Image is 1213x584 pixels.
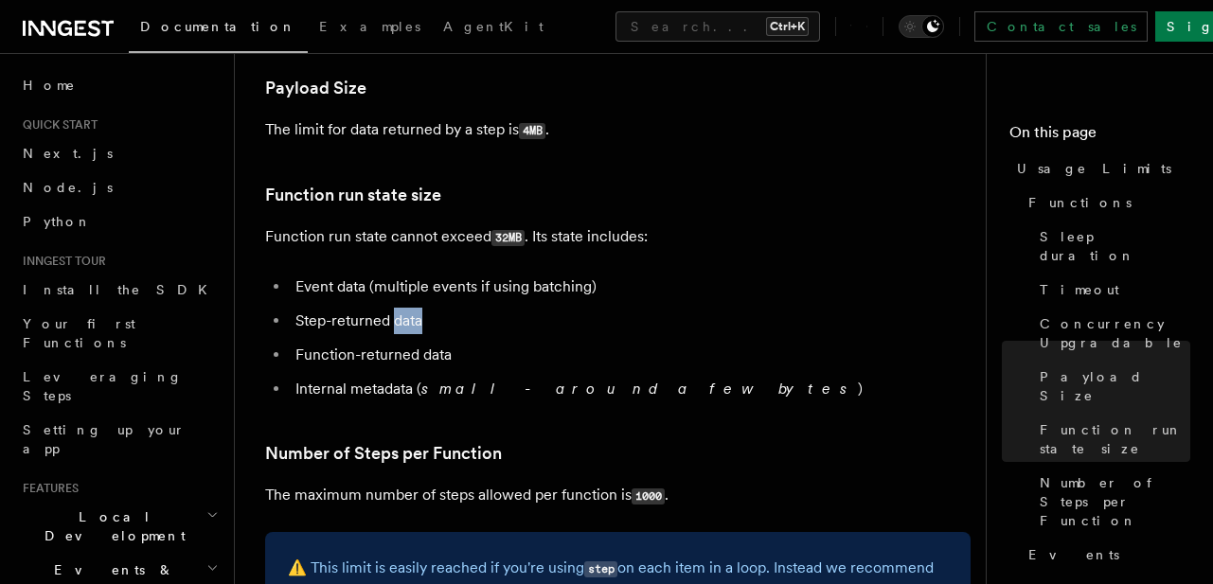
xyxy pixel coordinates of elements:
code: 1000 [632,488,665,504]
a: Node.js [15,170,223,204]
kbd: Ctrl+K [766,17,809,36]
a: Payload Size [265,75,366,101]
a: Contact sales [974,11,1148,42]
span: Payload Size [1040,367,1190,405]
a: Function run state size [1032,413,1190,466]
span: Functions [1028,193,1132,212]
a: Setting up your app [15,413,223,466]
li: Step-returned data [290,308,971,334]
a: Leveraging Steps [15,360,223,413]
a: Python [15,204,223,239]
a: AgentKit [432,6,555,51]
span: Install the SDK [23,282,219,297]
a: Events [1021,538,1190,572]
code: 32MB [491,230,525,246]
span: Examples [319,19,420,34]
span: Inngest tour [15,254,106,269]
span: Features [15,481,79,496]
a: Functions [1021,186,1190,220]
span: Leveraging Steps [23,369,183,403]
p: The maximum number of steps allowed per function is . [265,482,971,509]
a: Function run state size [265,182,441,208]
code: 4MB [519,123,545,139]
a: Documentation [129,6,308,53]
a: Sleep duration [1032,220,1190,273]
span: Usage Limits [1017,159,1171,178]
a: Number of Steps per Function [1032,466,1190,538]
span: Number of Steps per Function [1040,473,1190,530]
a: Timeout [1032,273,1190,307]
span: Documentation [140,19,296,34]
span: Concurrency Upgradable [1040,314,1190,352]
li: Internal metadata ( ) [290,376,971,402]
span: Quick start [15,117,98,133]
span: Node.js [23,180,113,195]
span: Function run state size [1040,420,1190,458]
button: Toggle dark mode [899,15,944,38]
button: Search...Ctrl+K [615,11,820,42]
span: Next.js [23,146,113,161]
a: Payload Size [1032,360,1190,413]
a: Next.js [15,136,223,170]
span: AgentKit [443,19,544,34]
span: Sleep duration [1040,227,1190,265]
span: Events [1028,545,1119,564]
em: small - around a few bytes [421,380,858,398]
span: Home [23,76,76,95]
a: Your first Functions [15,307,223,360]
span: Your first Functions [23,316,135,350]
span: Setting up your app [23,422,186,456]
span: Python [23,214,92,229]
span: Timeout [1040,280,1119,299]
a: Home [15,68,223,102]
p: Function run state cannot exceed . Its state includes: [265,223,971,251]
a: Concurrency Upgradable [1032,307,1190,360]
li: Event data (multiple events if using batching) [290,274,971,300]
li: Function-returned data [290,342,971,368]
a: Usage Limits [1009,151,1190,186]
p: The limit for data returned by a step is . [265,116,971,144]
a: Install the SDK [15,273,223,307]
button: Local Development [15,500,223,553]
a: Number of Steps per Function [265,440,502,467]
h4: On this page [1009,121,1190,151]
a: Examples [308,6,432,51]
code: step [584,561,617,577]
span: Local Development [15,507,206,545]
